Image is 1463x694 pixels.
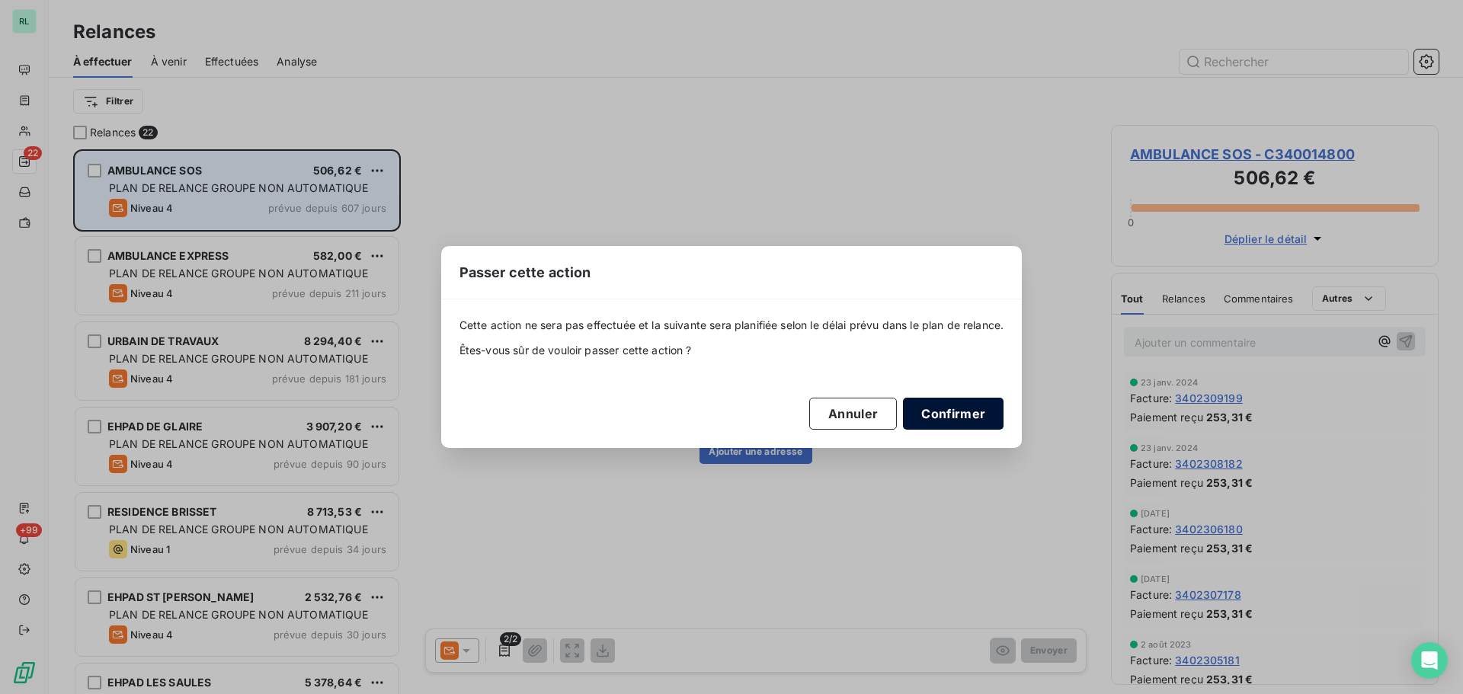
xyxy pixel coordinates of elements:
span: Cette action ne sera pas effectuée et la suivante sera planifiée selon le délai prévu dans le pla... [459,318,1004,333]
button: Annuler [809,398,897,430]
span: Êtes-vous sûr de vouloir passer cette action ? [459,343,1004,358]
div: Open Intercom Messenger [1411,642,1448,679]
button: Confirmer [903,398,1004,430]
span: Passer cette action [459,262,591,283]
